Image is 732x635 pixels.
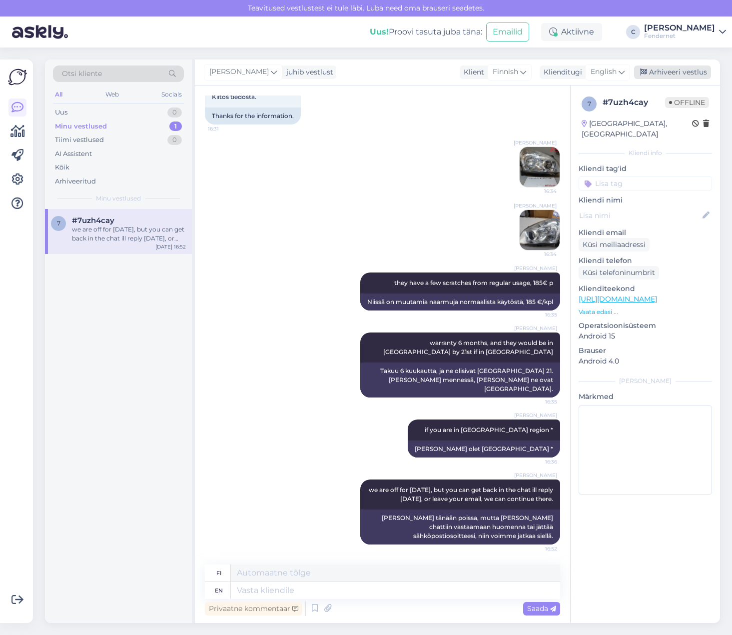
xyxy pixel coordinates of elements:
span: 16:34 [519,250,557,258]
div: fi [216,564,221,581]
a: [PERSON_NAME]Fendernet [644,24,726,40]
input: Lisa nimi [579,210,701,221]
span: Minu vestlused [96,194,141,203]
div: [GEOGRAPHIC_DATA], [GEOGRAPHIC_DATA] [582,118,692,139]
div: Niissä on muutamia naarmuja normaalista käytöstä, 185 €/kpl [360,293,560,310]
div: Klienditugi [540,67,582,77]
div: Arhiveeri vestlus [634,65,711,79]
button: Emailid [486,22,529,41]
div: Thanks for the information. [205,107,301,124]
div: Küsi meiliaadressi [579,238,650,251]
div: Proovi tasuta juba täna: [370,26,482,38]
input: Lisa tag [579,176,712,191]
img: Attachment [520,210,560,250]
p: Kliendi email [579,227,712,238]
p: Klienditeekond [579,283,712,294]
span: if you are in [GEOGRAPHIC_DATA] region * [425,426,553,433]
div: Minu vestlused [55,121,107,131]
div: Kliendi info [579,148,712,157]
p: Kliendi tag'id [579,163,712,174]
div: juhib vestlust [282,67,333,77]
span: 16:35 [520,311,557,318]
span: English [591,66,617,77]
b: Uus! [370,27,389,36]
div: Socials [159,88,184,101]
span: [PERSON_NAME] [514,139,557,146]
p: Android 4.0 [579,356,712,366]
span: #7uzh4cay [72,216,114,225]
img: Attachment [520,147,560,187]
span: 16:35 [520,398,557,405]
div: Kõik [55,162,69,172]
span: [PERSON_NAME] [514,202,557,209]
span: 16:36 [520,458,557,465]
span: [PERSON_NAME] [209,66,269,77]
div: en [215,582,223,599]
div: Aktiivne [541,23,602,41]
div: Arhiveeritud [55,176,96,186]
span: Kiitos tiedosta. [212,93,256,100]
div: C [626,25,640,39]
div: Fendernet [644,32,715,40]
div: 1 [169,121,182,131]
span: 7 [588,100,591,107]
p: Kliendi telefon [579,255,712,266]
a: [URL][DOMAIN_NAME] [579,294,657,303]
span: [PERSON_NAME] [514,324,557,332]
div: 0 [167,107,182,117]
span: they have a few scratches from regular usage, 185€ p [394,279,553,286]
div: we are off for [DATE], but you can get back in the chat ill reply [DATE], or leave your email, we... [72,225,186,243]
p: Kliendi nimi [579,195,712,205]
div: Tiimi vestlused [55,135,104,145]
div: Küsi telefoninumbrit [579,266,659,279]
span: Finnish [493,66,518,77]
span: 16:31 [208,125,245,132]
div: # 7uzh4cay [603,96,665,108]
span: warranty 6 months, and they would be in [GEOGRAPHIC_DATA] by 21st if in [GEOGRAPHIC_DATA] [383,339,555,355]
p: Brauser [579,345,712,356]
div: [PERSON_NAME] [644,24,715,32]
span: we are off for [DATE], but you can get back in the chat ill reply [DATE], or leave your email, we... [369,486,555,502]
p: Operatsioonisüsteem [579,320,712,331]
span: Otsi kliente [62,68,102,79]
div: Privaatne kommentaar [205,602,302,615]
div: 0 [167,135,182,145]
img: Askly Logo [8,67,27,86]
div: [DATE] 16:52 [155,243,186,250]
span: [PERSON_NAME] [514,264,557,272]
span: Saada [527,604,556,613]
div: Takuu 6 kuukautta, ja ne olisivat [GEOGRAPHIC_DATA] 21. [PERSON_NAME] mennessä, [PERSON_NAME] ne ... [360,362,560,397]
div: Uus [55,107,67,117]
div: Web [103,88,121,101]
p: Vaata edasi ... [579,307,712,316]
span: 16:34 [519,187,557,195]
p: Märkmed [579,391,712,402]
div: AI Assistent [55,149,92,159]
span: [PERSON_NAME] [514,411,557,419]
div: [PERSON_NAME] [579,376,712,385]
div: [PERSON_NAME] olet [GEOGRAPHIC_DATA] * [408,440,560,457]
div: Klient [460,67,484,77]
div: All [53,88,64,101]
span: 16:52 [520,545,557,552]
span: 7 [57,219,60,227]
p: Android 15 [579,331,712,341]
span: [PERSON_NAME] [514,471,557,479]
div: [PERSON_NAME] tänään poissa, mutta [PERSON_NAME] chattiin vastaamaan huomenna tai jättää sähköpos... [360,509,560,544]
span: Offline [665,97,709,108]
